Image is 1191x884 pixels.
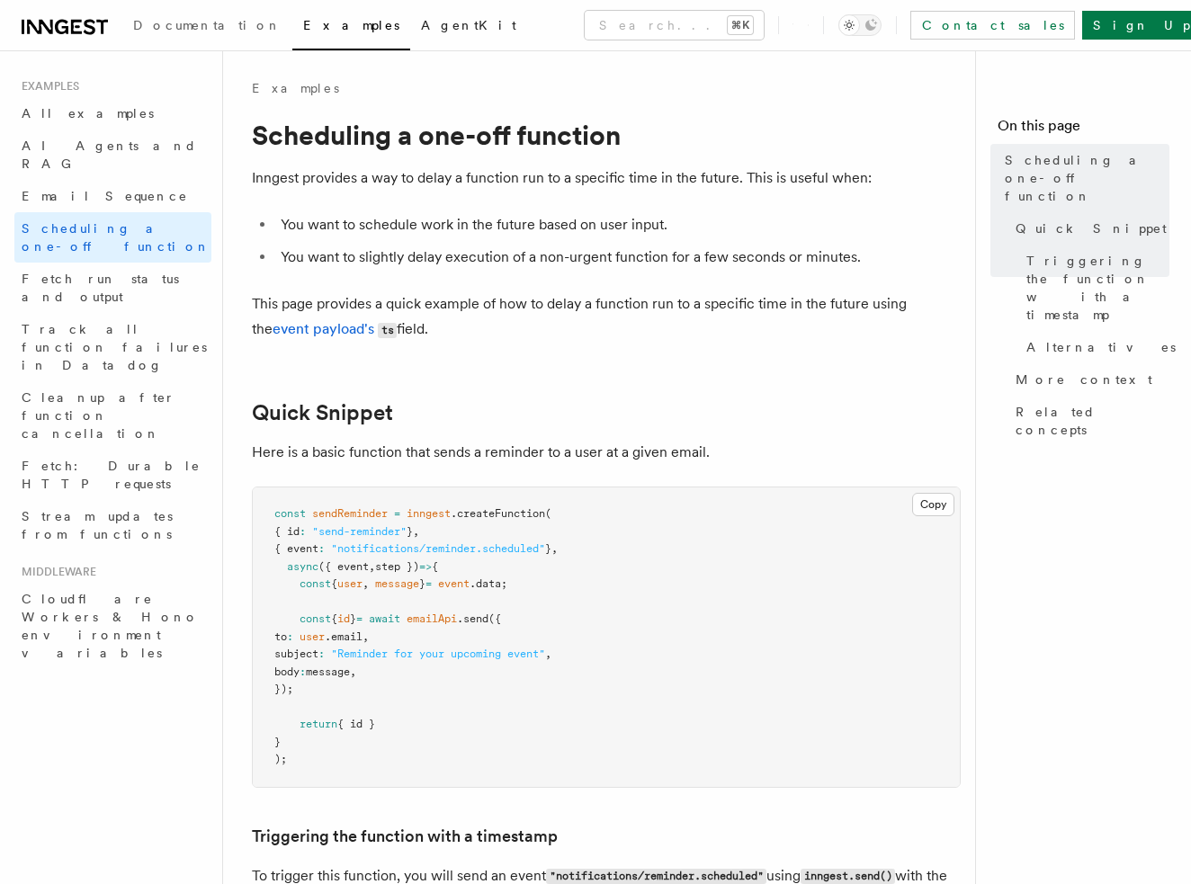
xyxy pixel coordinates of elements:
a: Quick Snippet [252,400,393,425]
span: : [287,630,293,643]
span: subject [274,647,318,660]
a: Email Sequence [14,180,211,212]
a: Fetch run status and output [14,263,211,313]
span: .send [457,612,488,625]
span: { id [274,525,300,538]
span: id [337,612,350,625]
a: Documentation [122,5,292,49]
a: event payload's [273,320,374,337]
a: Stream updates from functions [14,500,211,550]
span: More context [1016,371,1152,388]
span: Examples [303,18,399,32]
span: message [306,665,350,678]
span: } [407,525,413,538]
span: Quick Snippet [1016,219,1167,237]
button: Toggle dark mode [838,14,882,36]
a: Triggering the function with a timestamp [252,824,558,849]
span: Triggering the function with a timestamp [1026,252,1169,324]
span: Documentation [133,18,282,32]
span: Examples [14,79,79,94]
code: inngest.send() [801,869,895,884]
span: All examples [22,106,154,121]
span: , [350,665,356,678]
a: Quick Snippet [1008,212,1169,245]
span: Cloudflare Workers & Hono environment variables [22,592,199,660]
span: , [363,577,369,590]
kbd: ⌘K [728,16,753,34]
a: Examples [252,79,339,97]
span: async [287,560,318,573]
span: emailApi [407,612,457,625]
span: = [394,507,400,520]
a: Cloudflare Workers & Hono environment variables [14,583,211,669]
button: Search...⌘K [585,11,764,40]
span: , [363,630,369,643]
span: : [300,525,306,538]
span: return [300,718,337,730]
span: "notifications/reminder.scheduled" [331,542,545,555]
span: } [274,736,281,748]
span: const [300,577,331,590]
span: { id } [337,718,375,730]
span: Alternatives [1026,338,1176,356]
a: AI Agents and RAG [14,129,211,180]
span: } [350,612,356,625]
a: All examples [14,97,211,129]
a: More context [1008,363,1169,396]
span: Email Sequence [22,189,188,203]
a: Track all function failures in Datadog [14,313,211,381]
span: Related concepts [1016,403,1169,439]
span: = [356,612,363,625]
span: , [551,542,558,555]
span: }); [274,683,293,695]
span: ({ event [318,560,369,573]
span: ( [545,507,551,520]
span: } [419,577,425,590]
span: Scheduling a one-off function [22,221,210,254]
span: .email [325,630,363,643]
span: , [413,525,419,538]
span: , [369,560,375,573]
span: { [331,577,337,590]
span: await [369,612,400,625]
span: user [337,577,363,590]
span: "Reminder for your upcoming event" [331,647,545,660]
span: : [318,542,325,555]
span: AgentKit [421,18,516,32]
span: Track all function failures in Datadog [22,322,207,372]
p: Here is a basic function that sends a reminder to a user at a given email. [252,440,961,465]
a: Triggering the function with a timestamp [1019,245,1169,331]
h4: On this page [998,115,1169,144]
span: inngest [407,507,451,520]
span: , [545,647,551,660]
span: { [331,612,337,625]
span: AI Agents and RAG [22,138,197,171]
a: AgentKit [410,5,527,49]
span: .data; [470,577,507,590]
span: event [438,577,470,590]
span: const [300,612,331,625]
span: { event [274,542,318,555]
a: Contact sales [910,11,1075,40]
span: Scheduling a one-off function [1005,151,1169,205]
a: Alternatives [1019,331,1169,363]
span: to [274,630,287,643]
code: ts [378,323,397,338]
span: ); [274,753,287,765]
span: } [545,542,551,555]
a: Related concepts [1008,396,1169,446]
h1: Scheduling a one-off function [252,119,961,151]
span: Middleware [14,565,96,579]
span: Stream updates from functions [22,509,173,541]
a: Scheduling a one-off function [998,144,1169,212]
span: sendReminder [312,507,388,520]
a: Fetch: Durable HTTP requests [14,450,211,500]
a: Examples [292,5,410,50]
a: Cleanup after function cancellation [14,381,211,450]
span: message [375,577,419,590]
span: => [419,560,432,573]
span: Fetch run status and output [22,272,179,304]
p: This page provides a quick example of how to delay a function run to a specific time in the futur... [252,291,961,343]
span: Cleanup after function cancellation [22,390,175,441]
span: body [274,665,300,678]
